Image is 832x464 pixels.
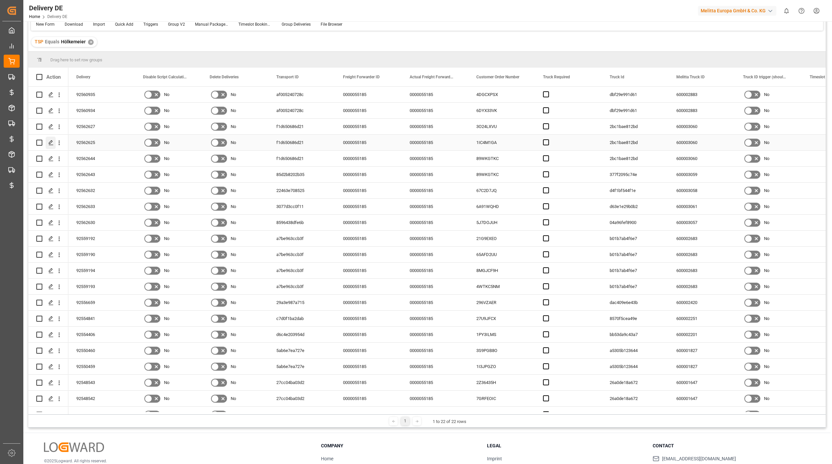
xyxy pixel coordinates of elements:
div: 0000055185 [402,391,468,406]
div: Press SPACE to select this row. [28,87,68,103]
span: No [231,183,236,198]
div: Manual Package TypeDetermination [195,21,228,27]
div: Quick Add [115,21,133,27]
div: 92548542 [68,391,135,406]
div: 600002683 [668,263,735,278]
div: Press SPACE to select this row. [28,343,68,359]
div: 0000055185 [335,295,402,310]
div: Press SPACE to select this row. [28,119,68,135]
div: af005240728c [268,87,335,102]
span: Freight Forwarder ID [343,75,380,79]
div: 89WKGTKC [468,151,535,166]
div: 0000055185 [335,247,402,262]
div: 0000055185 [335,279,402,294]
span: Transport ID [276,75,299,79]
div: 92556659 [68,295,135,310]
div: 0000055185 [335,215,402,230]
div: 2Z36435H [468,375,535,390]
div: 600003057 [668,215,735,230]
div: 0000055185 [335,407,402,422]
span: No [764,295,769,310]
div: 0000055185 [335,231,402,246]
div: 5ab6e7ea727e [268,359,335,374]
div: a7be963ccb3f [268,263,335,278]
div: Press SPACE to select this row. [28,279,68,295]
a: Home [321,456,333,461]
div: 600002420 [668,295,735,310]
span: No [231,215,236,230]
span: No [764,247,769,262]
span: [EMAIL_ADDRESS][DOMAIN_NAME] [662,455,736,462]
span: No [231,407,236,422]
div: Press SPACE to select this row. [28,151,68,167]
div: 5J7DOJUH [468,215,535,230]
span: TSP [35,39,43,44]
div: 600001827 [668,359,735,374]
div: Melitta Europa GmbH & Co. KG [698,6,776,16]
div: 600001647 [668,375,735,390]
div: 0000055185 [335,183,402,198]
div: Delivery DE [29,3,67,13]
span: No [164,135,169,150]
div: 92560934 [68,103,135,118]
div: 4WTKC5NM [468,279,535,294]
div: Group V2 [168,21,185,27]
div: 377f2095c74e [602,167,668,182]
div: 600003060 [668,151,735,166]
div: 0000055185 [402,311,468,326]
div: 0000055185 [335,359,402,374]
span: No [164,295,169,310]
div: 0000055185 [335,87,402,102]
div: 65AFD2UU [468,247,535,262]
div: 600002683 [668,279,735,294]
div: 600002251 [668,311,735,326]
div: a7be963ccb3f [268,247,335,262]
div: dbf29e991d61 [602,103,668,118]
span: Truck ID trigger (should be deleted in the future) [743,75,788,79]
div: 92554841 [68,311,135,326]
div: bb53da9c43a7 [602,327,668,342]
div: f1d650686d21 [268,135,335,150]
span: No [164,87,169,102]
div: 6DYX33VK [468,103,535,118]
span: No [231,263,236,278]
span: No [231,295,236,310]
div: 1I3JPGZO [468,359,535,374]
div: Group Deliveries [282,21,311,27]
span: Delivery [76,75,90,79]
div: 3077d3cc0f11 [268,199,335,214]
div: 0000055185 [402,151,468,166]
span: No [764,407,769,422]
span: No [764,231,769,246]
div: 6A91WQHD [468,199,535,214]
a: Imprint [487,456,502,461]
div: 600003058 [668,183,735,198]
div: 22463e708525 [268,183,335,198]
span: No [164,343,169,358]
div: 9a5ef5462a53 [268,407,335,422]
div: f1d650686d21 [268,119,335,134]
span: No [764,215,769,230]
div: Press SPACE to select this row. [28,135,68,151]
div: Press SPACE to select this row. [28,375,68,391]
div: 92562630 [68,215,135,230]
span: No [164,215,169,230]
div: 0000055185 [402,103,468,118]
div: 92562643 [68,167,135,182]
div: 0000055185 [402,231,468,246]
div: 4DGCXPSX [468,87,535,102]
div: 21G9EXEO [468,231,535,246]
div: 8MGJCF9H [468,263,535,278]
div: a5305b123644 [602,343,668,358]
span: Melitta Truck ID [676,75,705,79]
span: No [164,199,169,214]
div: New Form [36,21,55,27]
span: No [764,199,769,214]
span: No [164,103,169,118]
img: Logward Logo [44,442,104,452]
div: 2bc1bae812bd [602,151,668,166]
div: 92562627 [68,119,135,134]
div: 0000055185 [402,327,468,342]
div: 7GRFEOIC [468,391,535,406]
span: No [764,263,769,278]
